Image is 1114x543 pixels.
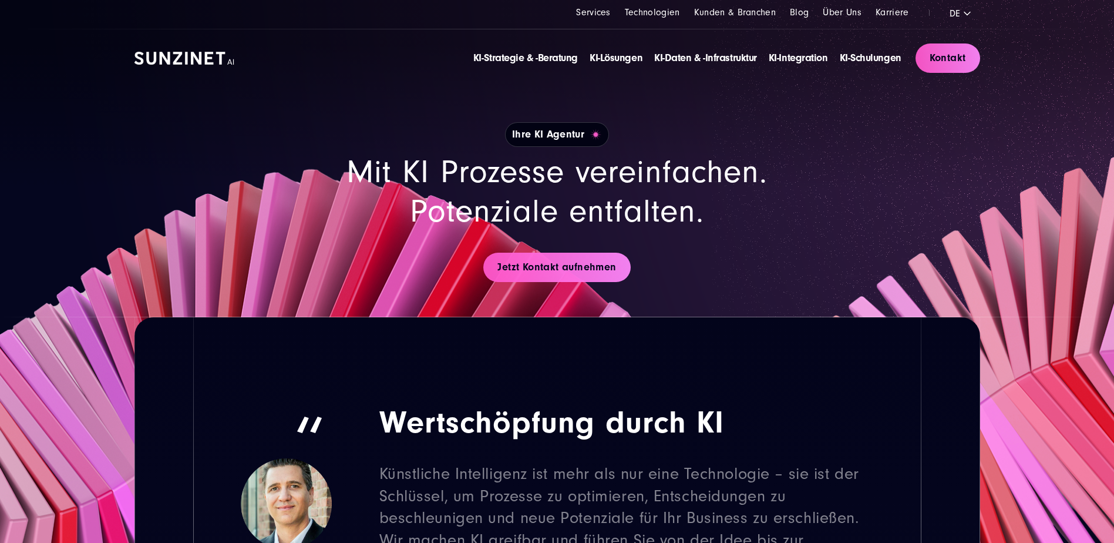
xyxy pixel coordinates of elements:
img: SUNZINET AI Logo [134,52,234,65]
a: Jetzt Kontakt aufnehmen [483,253,630,282]
a: KI-Lösungen [590,52,642,64]
a: Services [576,7,611,18]
h2: Mit KI Prozesse vereinfachen. Potenziale entfalten. [275,153,839,231]
div: Navigation Menu [576,6,908,19]
a: Blog [790,7,809,18]
a: Karriere [876,7,909,18]
h1: Ihre KI Agentur [505,122,609,147]
a: Über Uns [823,7,861,18]
strong: Wertschöpfung durch KI [379,400,874,447]
a: KI-Integration [769,52,828,64]
a: Technologien [625,7,680,18]
a: KI-Daten & -Infrastruktur [654,52,757,64]
a: KI-Schulungen [840,52,901,64]
a: KI-Strategie & -Beratung [473,52,578,64]
a: Kontakt [916,43,980,73]
a: Kunden & Branchen [694,7,776,18]
div: Navigation Menu [473,51,901,66]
